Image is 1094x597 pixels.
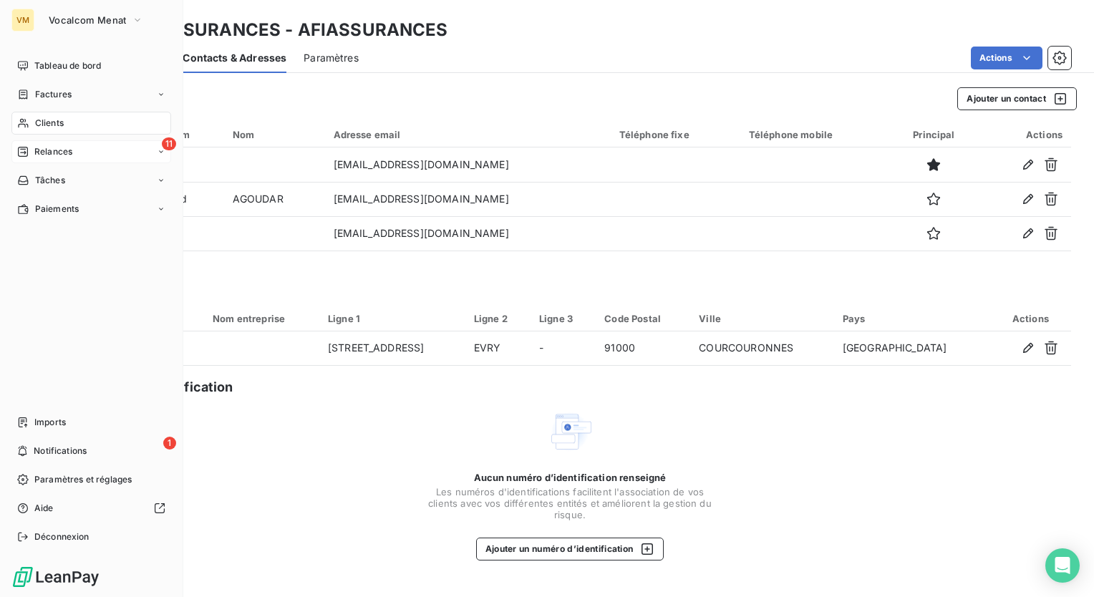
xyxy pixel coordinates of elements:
[49,14,126,26] span: Vocalcom Menat
[476,538,664,560] button: Ajouter un numéro d’identification
[183,51,286,65] span: Contacts & Adresses
[699,313,826,324] div: Ville
[319,331,465,366] td: [STREET_ADDRESS]
[971,47,1042,69] button: Actions
[334,129,602,140] div: Adresse email
[986,129,1062,140] div: Actions
[11,497,171,520] a: Aide
[34,502,54,515] span: Aide
[126,17,448,43] h3: AFI ASSURANCES - AFIASSURANCES
[233,129,316,140] div: Nom
[749,129,882,140] div: Téléphone mobile
[35,203,79,215] span: Paiements
[34,145,72,158] span: Relances
[596,331,690,366] td: 91000
[843,313,982,324] div: Pays
[547,409,593,455] img: Empty state
[34,445,87,457] span: Notifications
[999,313,1062,324] div: Actions
[163,437,176,450] span: 1
[162,137,176,150] span: 11
[957,87,1077,110] button: Ajouter un contact
[304,51,359,65] span: Paramètres
[427,486,713,520] span: Les numéros d'identifications facilitent l'association de vos clients avec vos différentes entité...
[539,313,587,324] div: Ligne 3
[35,174,65,187] span: Tâches
[604,313,682,324] div: Code Postal
[34,530,89,543] span: Déconnexion
[154,129,216,140] div: Prénom
[34,59,101,72] span: Tableau de bord
[11,9,34,31] div: VM
[690,331,834,366] td: COURCOURONNES
[619,129,732,140] div: Téléphone fixe
[325,147,611,182] td: [EMAIL_ADDRESS][DOMAIN_NAME]
[224,182,325,216] td: AGOUDAR
[35,88,72,101] span: Factures
[474,313,522,324] div: Ligne 2
[145,182,224,216] td: Rachid
[11,566,100,588] img: Logo LeanPay
[531,331,596,366] td: -
[834,331,990,366] td: [GEOGRAPHIC_DATA]
[465,331,531,366] td: EVRY
[328,313,457,324] div: Ligne 1
[213,313,311,324] div: Nom entreprise
[474,472,667,483] span: Aucun numéro d’identification renseigné
[1045,548,1080,583] div: Open Intercom Messenger
[325,182,611,216] td: [EMAIL_ADDRESS][DOMAIN_NAME]
[35,117,64,130] span: Clients
[899,129,969,140] div: Principal
[34,416,66,429] span: Imports
[34,473,132,486] span: Paramètres et réglages
[325,216,611,251] td: [EMAIL_ADDRESS][DOMAIN_NAME]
